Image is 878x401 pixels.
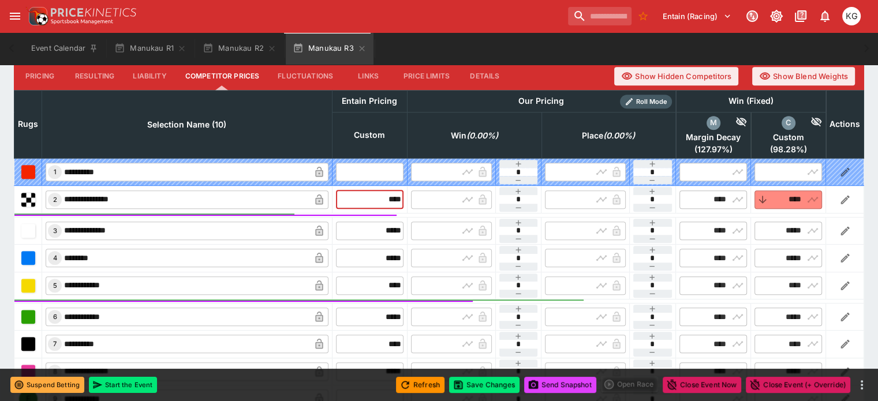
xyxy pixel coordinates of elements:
th: Rugs [14,90,42,158]
span: 5 [51,282,59,290]
span: 2 [51,196,59,204]
button: Close Event (+ Override) [746,377,850,393]
th: Entain Pricing [332,90,407,112]
div: Hide Competitor [795,116,823,130]
button: Save Changes [449,377,520,393]
button: Resulting [66,62,124,90]
button: Show Hidden Competitors [614,67,738,85]
div: Show/hide Price Roll mode configuration. [620,95,672,108]
span: 3 [51,227,59,235]
span: excl. Emergencies (0.00%) [438,129,511,143]
span: Selection Name (10) [134,118,239,132]
button: Refresh [396,377,444,393]
span: Custom [754,132,822,143]
em: ( 0.00 %) [466,129,498,143]
button: Competitor Prices [176,62,269,90]
button: Liability [124,62,175,90]
button: Show Blend Weights [752,67,855,85]
input: search [568,7,632,25]
img: PriceKinetics Logo [25,5,48,28]
button: Start the Event [89,377,157,393]
button: more [855,378,869,392]
button: Toggle light/dark mode [766,6,787,27]
button: Links [342,62,394,90]
div: margin_decay [707,116,720,130]
button: Connected to PK [742,6,763,27]
th: Win (Fixed) [676,90,826,112]
button: Suspend Betting [10,377,84,393]
button: Fluctuations [268,62,342,90]
span: 7 [51,340,59,348]
img: Sportsbook Management [51,19,113,24]
button: Event Calendar [24,32,105,65]
em: ( 0.00 %) [603,129,635,143]
div: excl. Emergencies (98.28%) [754,116,822,155]
th: Actions [826,90,864,158]
div: Kevin Gutschlag [842,7,861,25]
button: Close Event Now [663,377,741,393]
span: Margin Decay [679,132,747,143]
span: 1 [51,168,59,176]
button: Manukau R3 [286,32,373,65]
button: Notifications [815,6,835,27]
div: Our Pricing [514,94,569,108]
div: Hide Competitor [720,116,748,130]
button: Documentation [790,6,811,27]
div: custom [782,116,795,130]
span: excl. Emergencies (0.00%) [569,129,648,143]
img: PriceKinetics [51,8,136,17]
span: ( 98.28 %) [754,144,822,155]
button: No Bookmarks [634,7,652,25]
button: Manukau R2 [196,32,283,65]
div: excl. Emergencies (127.97%) [679,116,747,155]
span: 6 [51,313,59,321]
span: ( 127.97 %) [679,144,747,155]
button: open drawer [5,6,25,27]
button: Details [459,62,511,90]
span: 4 [51,254,59,262]
span: Roll Mode [632,97,672,107]
button: Send Snapshot [524,377,596,393]
div: split button [601,376,658,392]
button: Manukau R1 [107,32,193,65]
th: Custom [332,112,407,158]
button: Kevin Gutschlag [839,3,864,29]
button: Pricing [14,62,66,90]
span: 8 [51,368,59,376]
button: Select Tenant [656,7,738,25]
button: Price Limits [394,62,459,90]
